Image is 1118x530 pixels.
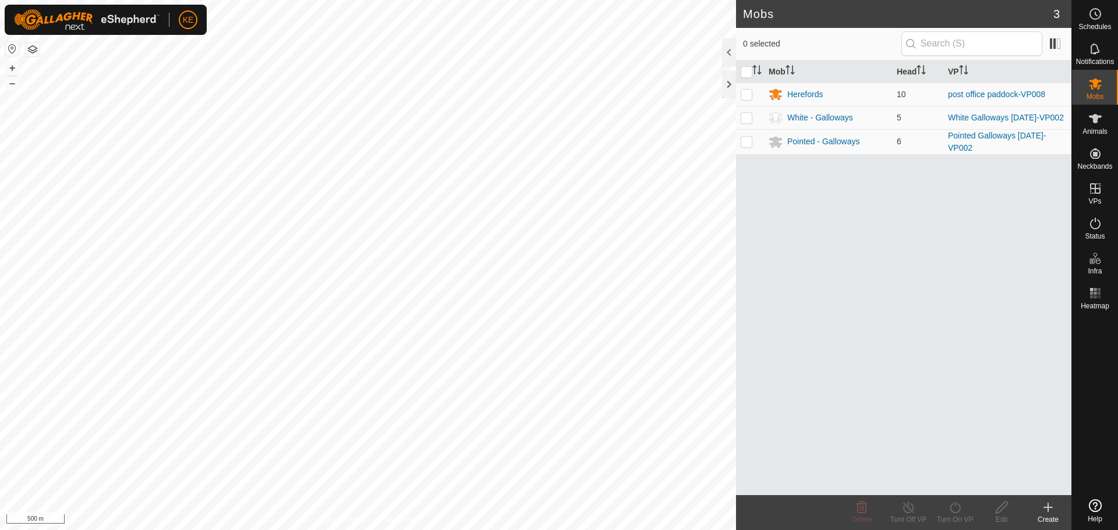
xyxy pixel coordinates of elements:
p-sorticon: Activate to sort [959,67,968,76]
span: 0 selected [743,38,901,50]
span: Heatmap [1081,303,1109,310]
span: 5 [897,113,901,122]
p-sorticon: Activate to sort [752,67,762,76]
p-sorticon: Activate to sort [917,67,926,76]
button: Map Layers [26,42,40,56]
span: KE [183,14,194,26]
a: Pointed Galloways [DATE]-VP002 [948,131,1046,152]
span: Status [1085,233,1105,240]
div: Turn Off VP [885,514,932,525]
a: post office paddock-VP008 [948,90,1045,99]
div: Edit [978,514,1025,525]
h2: Mobs [743,7,1053,21]
div: Pointed - Galloways [787,136,860,148]
a: Contact Us [380,515,414,525]
th: Head [892,61,943,83]
span: 6 [897,137,901,146]
span: 10 [897,90,906,99]
button: Reset Map [5,42,19,56]
img: Gallagher Logo [14,9,160,30]
button: – [5,76,19,90]
div: Herefords [787,88,823,101]
a: Privacy Policy [322,515,366,525]
span: Neckbands [1077,163,1112,170]
input: Search (S) [901,31,1042,56]
a: White Galloways [DATE]-VP002 [948,113,1064,122]
span: Help [1088,515,1102,522]
div: White - Galloways [787,112,853,124]
p-sorticon: Activate to sort [786,67,795,76]
span: Delete [852,515,872,524]
span: Notifications [1076,58,1114,65]
span: Animals [1082,128,1108,135]
th: VP [943,61,1071,83]
span: 3 [1053,5,1060,23]
button: + [5,61,19,75]
div: Turn On VP [932,514,978,525]
span: Infra [1088,268,1102,275]
div: Create [1025,514,1071,525]
th: Mob [764,61,892,83]
span: Mobs [1087,93,1103,100]
a: Help [1072,495,1118,527]
span: VPs [1088,198,1101,205]
span: Schedules [1078,23,1111,30]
